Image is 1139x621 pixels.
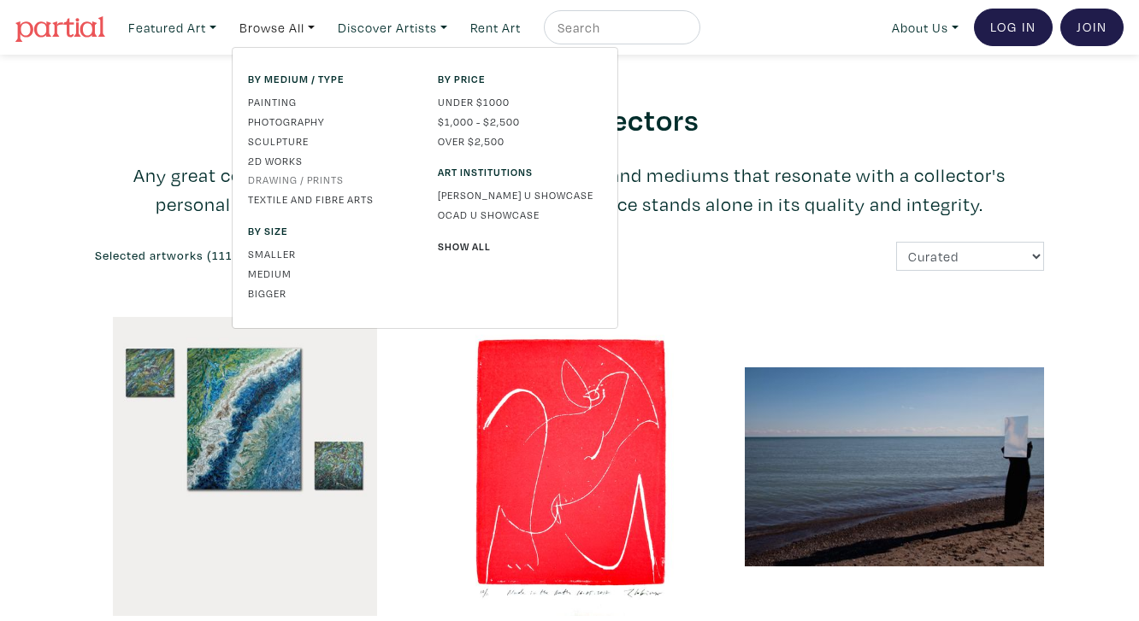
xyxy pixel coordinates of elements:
[248,191,412,207] a: Textile and Fibre Arts
[438,94,602,109] a: Under $1000
[438,207,602,222] a: OCAD U Showcase
[248,285,412,301] a: Bigger
[438,238,602,254] a: Show All
[95,101,1044,138] h2: For New Collectors
[438,71,602,86] span: By price
[95,249,557,263] h6: Selected artworks (111)
[248,172,412,187] a: Drawing / Prints
[1060,9,1124,46] a: Join
[248,114,412,129] a: Photography
[232,10,322,45] a: Browse All
[248,94,412,109] a: Painting
[232,47,618,329] div: Featured Art
[248,223,412,238] span: By size
[248,71,412,86] span: By medium / type
[974,9,1053,46] a: Log In
[248,266,412,281] a: Medium
[556,17,684,38] input: Search
[438,133,602,149] a: Over $2,500
[330,10,455,45] a: Discover Artists
[463,10,528,45] a: Rent Art
[95,161,1044,219] p: Any great collection features a range of styles, stories, and mediums that resonate with a collec...
[121,10,224,45] a: Featured Art
[884,10,966,45] a: About Us
[438,164,602,179] span: Art Institutions
[438,114,602,129] a: $1,000 - $2,500
[438,187,602,202] a: [PERSON_NAME] U Showcase
[248,246,412,261] a: Smaller
[248,153,412,168] a: 2D works
[248,133,412,149] a: Sculpture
